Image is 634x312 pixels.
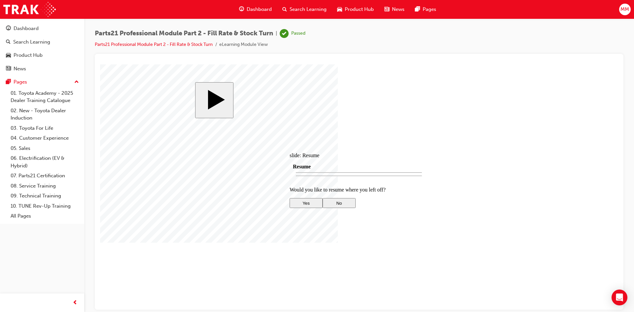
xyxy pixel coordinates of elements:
[8,171,82,181] a: 07. Parts21 Certification
[379,3,410,16] a: news-iconNews
[14,78,27,86] div: Pages
[280,29,289,38] span: learningRecordVerb_PASS-icon
[423,6,436,13] span: Pages
[193,99,211,105] span: Resume
[6,26,11,32] span: guage-icon
[276,30,277,37] span: |
[8,211,82,221] a: All Pages
[247,6,272,13] span: Dashboard
[282,5,287,14] span: search-icon
[8,133,82,143] a: 04. Customer Experience
[3,49,82,61] a: Product Hub
[3,22,82,35] a: Dashboard
[8,191,82,201] a: 09. Technical Training
[8,123,82,133] a: 03. Toyota For Life
[619,4,631,15] button: MM
[74,78,79,87] span: up-icon
[8,153,82,171] a: 06. Electrification (EV & Hybrid)
[392,6,405,13] span: News
[277,3,332,16] a: search-iconSearch Learning
[14,25,39,32] div: Dashboard
[190,88,328,94] div: slide: Resume
[234,3,277,16] a: guage-iconDashboard
[3,76,82,88] button: Pages
[620,6,629,13] span: MM
[8,143,82,154] a: 05. Sales
[410,3,441,16] a: pages-iconPages
[8,88,82,106] a: 01. Toyota Academy - 2025 Dealer Training Catalogue
[95,30,273,37] span: Parts21 Professional Module Part 2 - Fill Rate & Stock Turn
[3,36,82,48] a: Search Learning
[3,2,56,17] img: Trak
[6,66,11,72] span: news-icon
[3,21,82,76] button: DashboardSearch LearningProduct HubNews
[291,30,305,37] div: Passed
[3,63,82,75] a: News
[337,5,342,14] span: car-icon
[239,5,244,14] span: guage-icon
[219,41,268,49] li: eLearning Module View
[223,134,256,144] button: No
[6,52,11,58] span: car-icon
[332,3,379,16] a: car-iconProduct Hub
[6,79,11,85] span: pages-icon
[190,122,328,128] p: Would you like to resume where you left off?
[415,5,420,14] span: pages-icon
[73,299,78,307] span: prev-icon
[95,42,213,47] a: Parts21 Professional Module Part 2 - Fill Rate & Stock Turn
[8,106,82,123] a: 02. New - Toyota Dealer Induction
[290,6,327,13] span: Search Learning
[13,38,50,46] div: Search Learning
[14,65,26,73] div: News
[8,181,82,191] a: 08. Service Training
[384,5,389,14] span: news-icon
[8,201,82,211] a: 10. TUNE Rev-Up Training
[190,134,223,144] button: Yes
[345,6,374,13] span: Product Hub
[14,52,43,59] div: Product Hub
[6,39,11,45] span: search-icon
[612,290,627,305] div: Open Intercom Messenger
